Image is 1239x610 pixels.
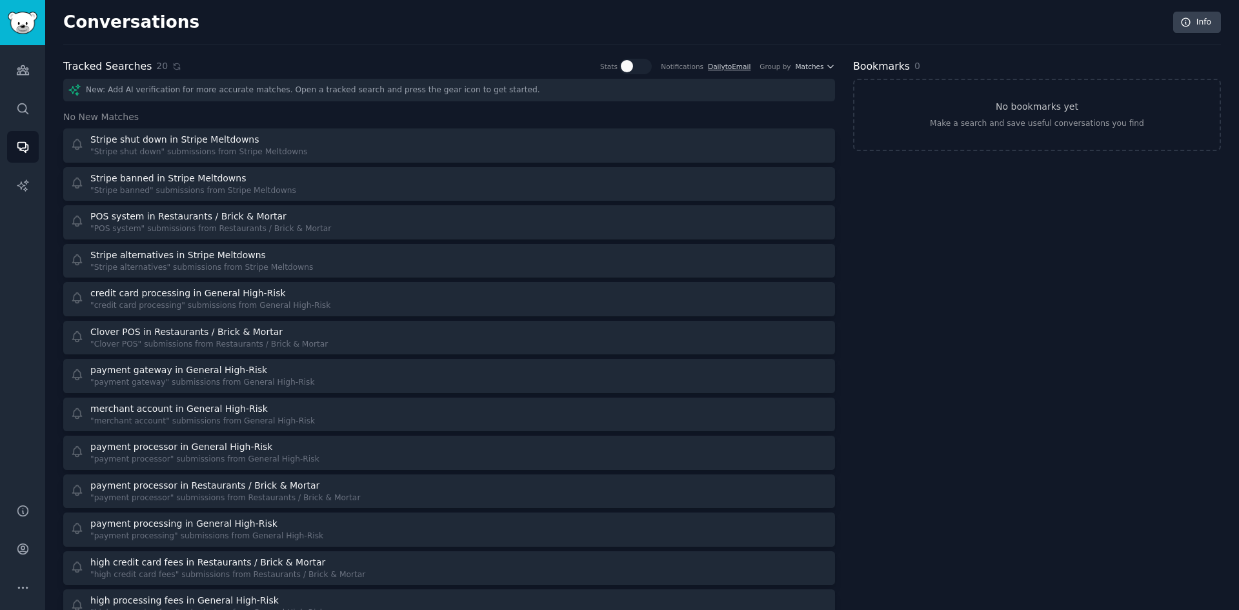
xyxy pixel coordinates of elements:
div: "payment gateway" submissions from General High-Risk [90,377,315,389]
a: No bookmarks yetMake a search and save useful conversations you find [853,79,1221,151]
div: credit card processing in General High-Risk [90,287,286,300]
h2: Tracked Searches [63,59,152,75]
h2: Conversations [63,12,199,33]
div: POS system in Restaurants / Brick & Mortar [90,210,287,223]
button: Matches [796,62,835,71]
div: payment processor in General High-Risk [90,440,272,454]
span: 0 [914,61,920,71]
div: New: Add AI verification for more accurate matches. Open a tracked search and press the gear icon... [63,79,835,101]
div: "payment processor" submissions from Restaurants / Brick & Mortar [90,493,360,504]
div: Stripe alternatives in Stripe Meltdowns [90,249,266,262]
div: "Stripe shut down" submissions from Stripe Meltdowns [90,147,307,158]
a: payment processing in General High-Risk"payment processing" submissions from General High-Risk [63,513,835,547]
div: "Clover POS" submissions from Restaurants / Brick & Mortar [90,339,328,351]
div: payment gateway in General High-Risk [90,363,267,377]
h3: No bookmarks yet [996,100,1078,114]
div: "payment processing" submissions from General High-Risk [90,531,323,542]
a: merchant account in General High-Risk"merchant account" submissions from General High-Risk [63,398,835,432]
span: 20 [156,59,168,73]
div: "payment processor" submissions from General High-Risk [90,454,319,465]
a: Clover POS in Restaurants / Brick & Mortar"Clover POS" submissions from Restaurants / Brick & Mortar [63,321,835,355]
div: "merchant account" submissions from General High-Risk [90,416,315,427]
h2: Bookmarks [853,59,910,75]
div: Clover POS in Restaurants / Brick & Mortar [90,325,283,339]
div: Notifications [661,62,703,71]
a: DailytoEmail [708,63,750,70]
img: GummySearch logo [8,12,37,34]
div: Stripe banned in Stripe Meltdowns [90,172,246,185]
div: payment processor in Restaurants / Brick & Mortar [90,479,319,493]
div: "POS system" submissions from Restaurants / Brick & Mortar [90,223,331,235]
a: payment gateway in General High-Risk"payment gateway" submissions from General High-Risk [63,359,835,393]
div: Make a search and save useful conversations you find [930,118,1144,130]
a: POS system in Restaurants / Brick & Mortar"POS system" submissions from Restaurants / Brick & Mortar [63,205,835,239]
a: Info [1173,12,1221,34]
a: payment processor in Restaurants / Brick & Mortar"payment processor" submissions from Restaurants... [63,474,835,509]
div: "credit card processing" submissions from General High-Risk [90,300,330,312]
div: merchant account in General High-Risk [90,402,268,416]
a: Stripe shut down in Stripe Meltdowns"Stripe shut down" submissions from Stripe Meltdowns [63,128,835,163]
a: credit card processing in General High-Risk"credit card processing" submissions from General High... [63,282,835,316]
span: No New Matches [63,110,139,124]
a: payment processor in General High-Risk"payment processor" submissions from General High-Risk [63,436,835,470]
div: payment processing in General High-Risk [90,517,277,531]
span: Matches [796,62,824,71]
div: Stats [600,62,618,71]
div: high processing fees in General High-Risk [90,594,279,607]
div: "high credit card fees" submissions from Restaurants / Brick & Mortar [90,569,365,581]
div: Stripe shut down in Stripe Meltdowns [90,133,259,147]
div: Group by [760,62,791,71]
a: Stripe alternatives in Stripe Meltdowns"Stripe alternatives" submissions from Stripe Meltdowns [63,244,835,278]
div: high credit card fees in Restaurants / Brick & Mortar [90,556,325,569]
div: "Stripe alternatives" submissions from Stripe Meltdowns [90,262,313,274]
a: Stripe banned in Stripe Meltdowns"Stripe banned" submissions from Stripe Meltdowns [63,167,835,201]
div: "Stripe banned" submissions from Stripe Meltdowns [90,185,296,197]
a: high credit card fees in Restaurants / Brick & Mortar"high credit card fees" submissions from Res... [63,551,835,585]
